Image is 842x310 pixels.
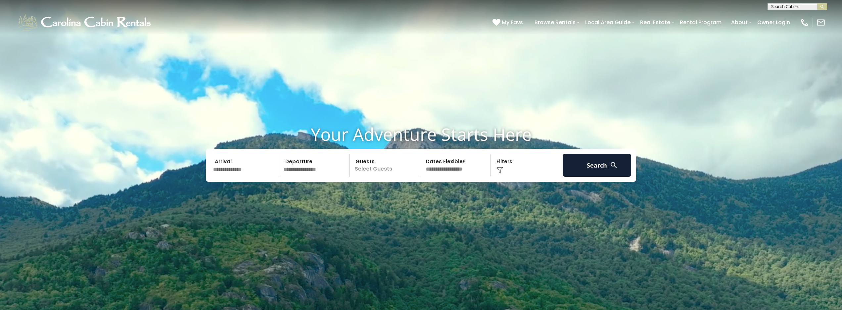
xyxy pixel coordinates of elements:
img: search-regular-white.png [610,161,618,169]
button: Search [563,154,631,177]
img: White-1-1-2.png [17,13,154,32]
span: My Favs [502,18,523,26]
img: phone-regular-white.png [800,18,809,27]
a: Local Area Guide [582,17,634,28]
a: Browse Rentals [531,17,579,28]
a: Real Estate [637,17,674,28]
img: filter--v1.png [496,167,503,174]
a: My Favs [492,18,525,27]
a: Owner Login [754,17,793,28]
a: About [728,17,751,28]
a: Rental Program [677,17,725,28]
p: Select Guests [351,154,420,177]
h1: Your Adventure Starts Here [5,124,837,144]
img: mail-regular-white.png [816,18,825,27]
